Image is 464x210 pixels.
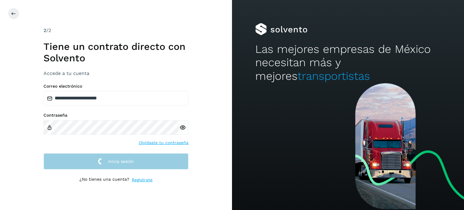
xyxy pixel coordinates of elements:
label: Contraseña [43,113,188,118]
p: ¿No tienes una cuenta? [79,177,129,183]
span: transportistas [298,69,370,82]
div: /2 [43,27,188,34]
span: 2 [43,27,46,33]
a: Regístrate [132,177,153,183]
a: Olvidaste tu contraseña [139,140,188,146]
label: Correo electrónico [43,84,188,89]
h2: Las mejores empresas de México necesitan más y mejores [255,43,441,83]
h3: Accede a tu cuenta [43,70,188,76]
span: Inicia sesión [108,159,134,163]
button: Inicia sesión [43,153,188,170]
h1: Tiene un contrato directo con Solvento [43,41,188,64]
